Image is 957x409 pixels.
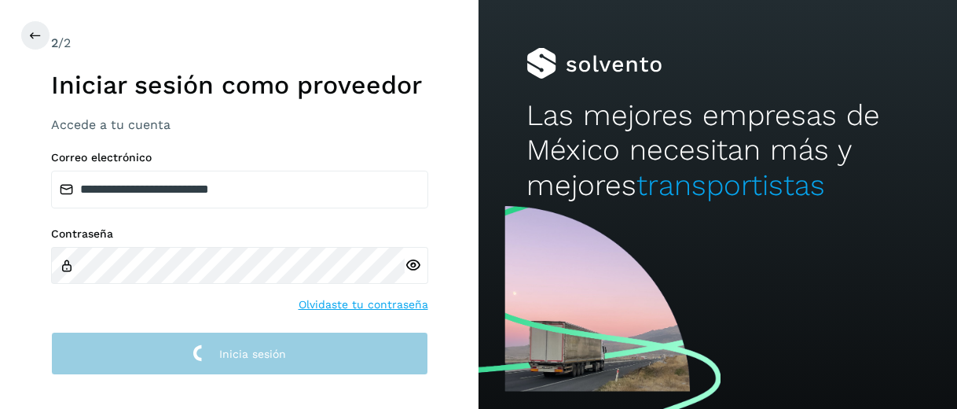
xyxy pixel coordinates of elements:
[51,227,428,241] label: Contraseña
[51,151,428,164] label: Correo electrónico
[636,168,825,202] span: transportistas
[51,70,428,100] h1: Iniciar sesión como proveedor
[219,348,286,359] span: Inicia sesión
[51,117,428,132] h3: Accede a tu cuenta
[51,332,428,375] button: Inicia sesión
[526,98,909,203] h2: Las mejores empresas de México necesitan más y mejores
[299,297,428,313] a: Olvidaste tu contraseña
